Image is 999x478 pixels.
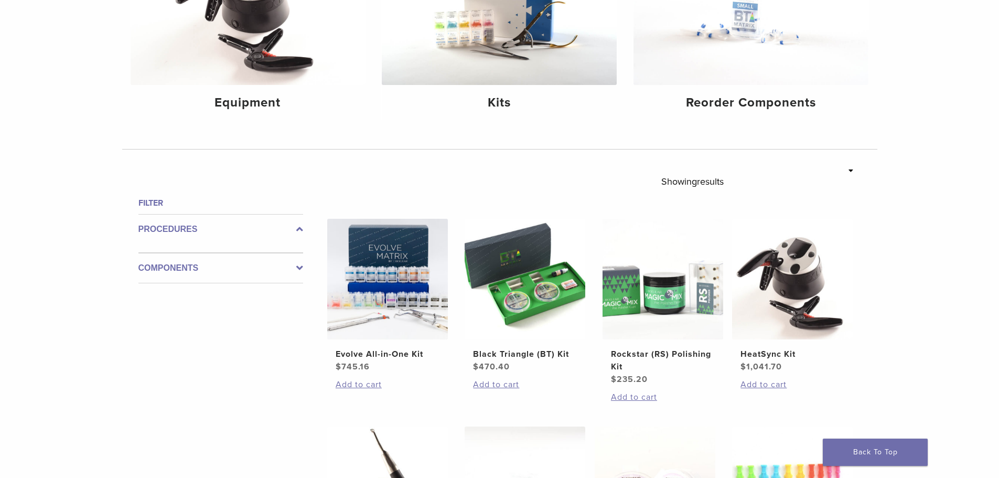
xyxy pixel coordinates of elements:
a: Add to cart: “Evolve All-in-One Kit” [336,378,439,391]
a: Rockstar (RS) Polishing KitRockstar (RS) Polishing Kit $235.20 [602,219,724,386]
h4: Filter [138,197,303,209]
h2: Evolve All-in-One Kit [336,348,439,360]
bdi: 235.20 [611,374,648,385]
h4: Equipment [139,93,357,112]
p: Showing results [661,171,724,193]
img: Rockstar (RS) Polishing Kit [603,219,723,339]
bdi: 470.40 [473,362,510,372]
img: Evolve All-in-One Kit [327,219,448,339]
img: HeatSync Kit [732,219,853,339]
a: Add to cart: “Black Triangle (BT) Kit” [473,378,577,391]
h4: Reorder Components [642,93,860,112]
h2: Rockstar (RS) Polishing Kit [611,348,715,373]
img: Black Triangle (BT) Kit [465,219,585,339]
span: $ [611,374,617,385]
h2: HeatSync Kit [740,348,844,360]
h4: Kits [390,93,608,112]
span: $ [336,362,341,372]
a: Add to cart: “Rockstar (RS) Polishing Kit” [611,391,715,403]
label: Procedures [138,223,303,236]
a: Evolve All-in-One KitEvolve All-in-One Kit $745.16 [327,219,449,373]
a: HeatSync KitHeatSync Kit $1,041.70 [732,219,854,373]
a: Back To Top [823,439,928,466]
span: $ [473,362,479,372]
span: $ [740,362,746,372]
bdi: 745.16 [336,362,370,372]
bdi: 1,041.70 [740,362,782,372]
h2: Black Triangle (BT) Kit [473,348,577,360]
label: Components [138,262,303,274]
a: Black Triangle (BT) KitBlack Triangle (BT) Kit $470.40 [464,219,586,373]
a: Add to cart: “HeatSync Kit” [740,378,844,391]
